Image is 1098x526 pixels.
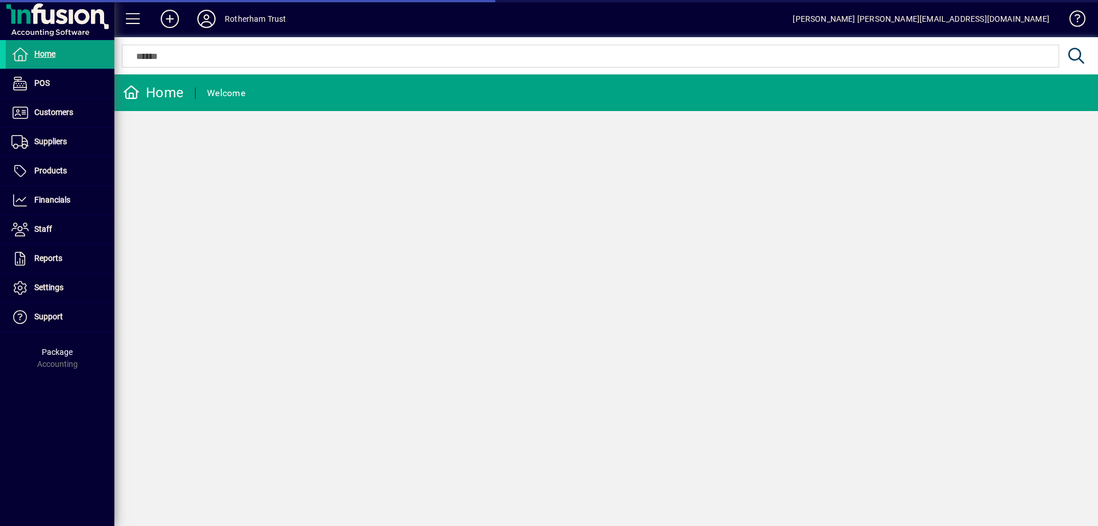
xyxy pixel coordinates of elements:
div: Home [123,84,184,102]
span: Home [34,49,55,58]
span: Financials [34,195,70,204]
span: Settings [34,283,63,292]
span: POS [34,78,50,88]
a: Products [6,157,114,185]
button: Add [152,9,188,29]
span: Staff [34,224,52,234]
a: Suppliers [6,128,114,156]
span: Customers [34,108,73,117]
a: Staff [6,215,114,244]
a: POS [6,69,114,98]
a: Settings [6,274,114,302]
a: Knowledge Base [1061,2,1084,39]
div: Welcome [207,84,245,102]
div: [PERSON_NAME] [PERSON_NAME][EMAIL_ADDRESS][DOMAIN_NAME] [793,10,1049,28]
a: Support [6,303,114,331]
span: Reports [34,254,62,263]
a: Reports [6,244,114,273]
span: Suppliers [34,137,67,146]
a: Financials [6,186,114,215]
a: Customers [6,98,114,127]
span: Support [34,312,63,321]
span: Products [34,166,67,175]
div: Rotherham Trust [225,10,287,28]
span: Package [42,347,73,357]
button: Profile [188,9,225,29]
